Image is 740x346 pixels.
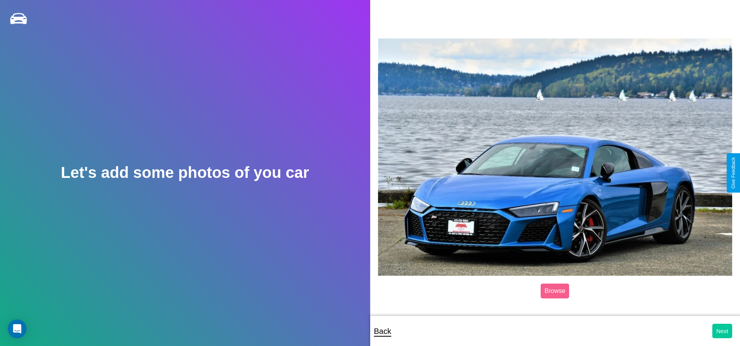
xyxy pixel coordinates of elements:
button: Next [712,324,732,338]
h2: Let's add some photos of you car [61,164,309,181]
p: Back [374,324,391,338]
img: posted [378,38,733,276]
div: Open Intercom Messenger [8,319,27,338]
label: Browse [541,284,569,298]
div: Give Feedback [731,157,736,189]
